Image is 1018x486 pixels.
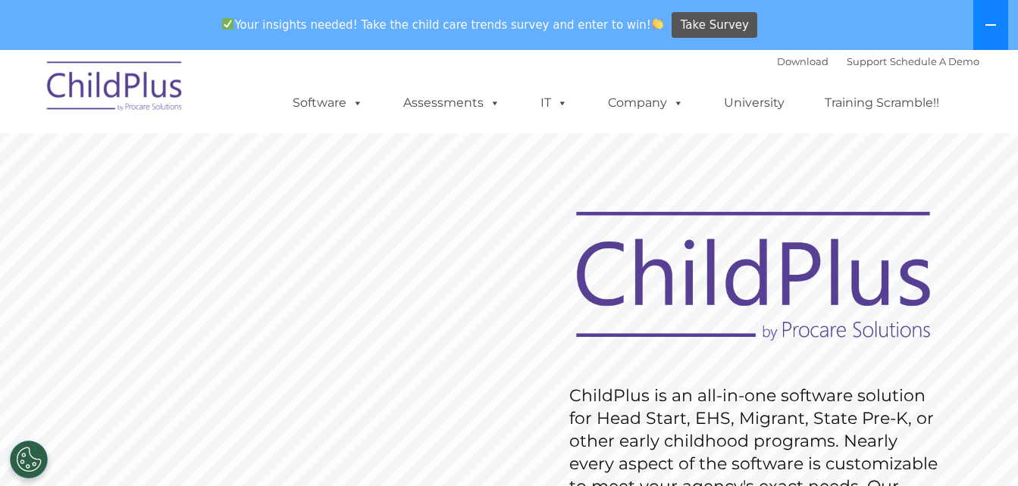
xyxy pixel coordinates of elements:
[777,55,828,67] a: Download
[222,18,233,30] img: ✅
[847,55,887,67] a: Support
[525,88,583,118] a: IT
[890,55,979,67] a: Schedule A Demo
[593,88,699,118] a: Company
[672,12,757,39] a: Take Survey
[810,88,954,118] a: Training Scramble!!
[681,12,749,39] span: Take Survey
[388,88,515,118] a: Assessments
[777,55,979,67] font: |
[277,88,378,118] a: Software
[216,10,670,39] span: Your insights needed! Take the child care trends survey and enter to win!
[10,441,48,478] button: Cookies Settings
[652,18,663,30] img: 👏
[709,88,800,118] a: University
[39,51,191,126] img: ChildPlus by Procare Solutions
